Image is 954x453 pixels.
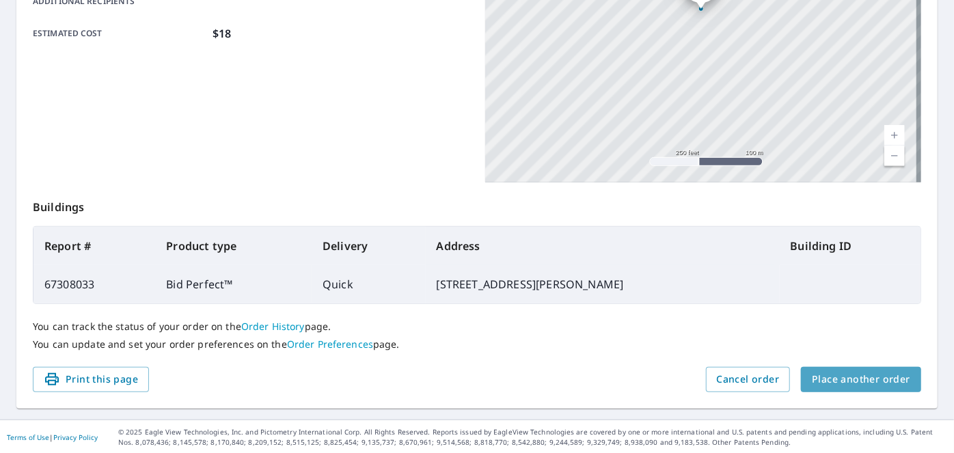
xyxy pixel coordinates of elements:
span: Cancel order [717,371,780,388]
td: Quick [312,265,426,303]
p: Estimated cost [33,25,207,42]
span: Print this page [44,371,138,388]
a: Order Preferences [287,338,373,351]
td: 67308033 [33,265,155,303]
p: $18 [213,25,231,42]
p: | [7,433,98,441]
a: Terms of Use [7,433,49,442]
button: Print this page [33,367,149,392]
a: Current Level 17, Zoom Out [884,146,905,166]
th: Address [426,227,780,265]
th: Product type [155,227,312,265]
p: You can update and set your order preferences on the page. [33,338,921,351]
td: [STREET_ADDRESS][PERSON_NAME] [426,265,780,303]
a: Current Level 17, Zoom In [884,125,905,146]
p: You can track the status of your order on the page. [33,320,921,333]
span: Place another order [812,371,910,388]
th: Building ID [780,227,921,265]
button: Place another order [801,367,921,392]
td: Bid Perfect™ [155,265,312,303]
th: Delivery [312,227,426,265]
p: © 2025 Eagle View Technologies, Inc. and Pictometry International Corp. All Rights Reserved. Repo... [118,427,947,448]
p: Buildings [33,182,921,226]
button: Cancel order [706,367,791,392]
a: Order History [241,320,305,333]
a: Privacy Policy [53,433,98,442]
th: Report # [33,227,155,265]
